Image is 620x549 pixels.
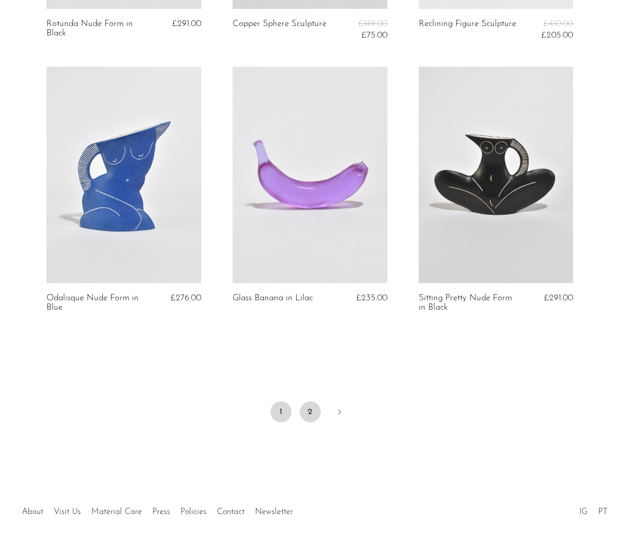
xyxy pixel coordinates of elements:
[22,508,43,516] a: About
[598,508,607,516] a: PT
[171,294,201,302] span: £276.00
[358,19,387,28] span: £149.00
[46,294,149,313] a: Odalisque Nude Form in Blue
[419,19,516,41] a: Reclining Figure Sculpture
[356,294,387,302] span: £235.00
[541,31,573,40] span: £205.00
[46,19,149,39] a: Rotunda Nude Form in Black
[579,508,588,516] a: IG
[300,401,321,422] a: 2
[54,508,81,516] a: Visit Us
[574,499,613,519] ul: Social Medias
[152,508,170,516] a: Press
[419,294,521,313] a: Sitting Pretty Nude Form in Black
[233,294,313,303] a: Glass Banana in Lilac
[361,31,387,40] span: £75.00
[180,508,206,516] a: Policies
[233,19,326,41] a: Copper Sphere Sculpture
[271,401,291,422] span: 1
[329,401,350,424] a: Next
[544,294,573,302] span: £291.00
[217,508,245,516] a: Contact
[543,19,573,28] span: £410.00
[17,499,298,519] ul: Quick links
[91,508,142,516] a: Material Care
[172,19,201,28] span: £291.00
